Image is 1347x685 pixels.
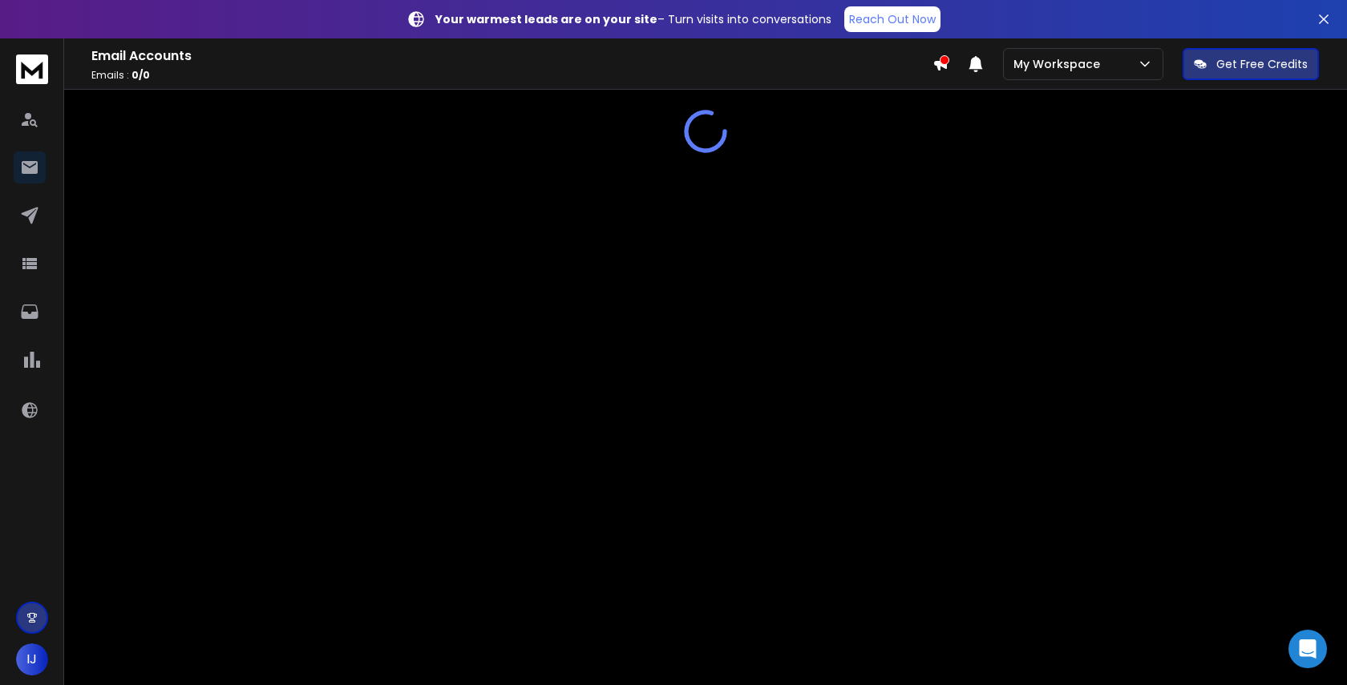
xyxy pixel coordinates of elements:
[1216,56,1308,72] p: Get Free Credits
[1183,48,1319,80] button: Get Free Credits
[435,11,831,27] p: – Turn visits into conversations
[91,69,932,82] p: Emails :
[16,54,48,84] img: logo
[844,6,940,32] a: Reach Out Now
[131,68,150,82] span: 0 / 0
[849,11,936,27] p: Reach Out Now
[1288,630,1327,668] div: Open Intercom Messenger
[16,643,48,675] button: IJ
[435,11,657,27] strong: Your warmest leads are on your site
[1013,56,1106,72] p: My Workspace
[91,46,932,66] h1: Email Accounts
